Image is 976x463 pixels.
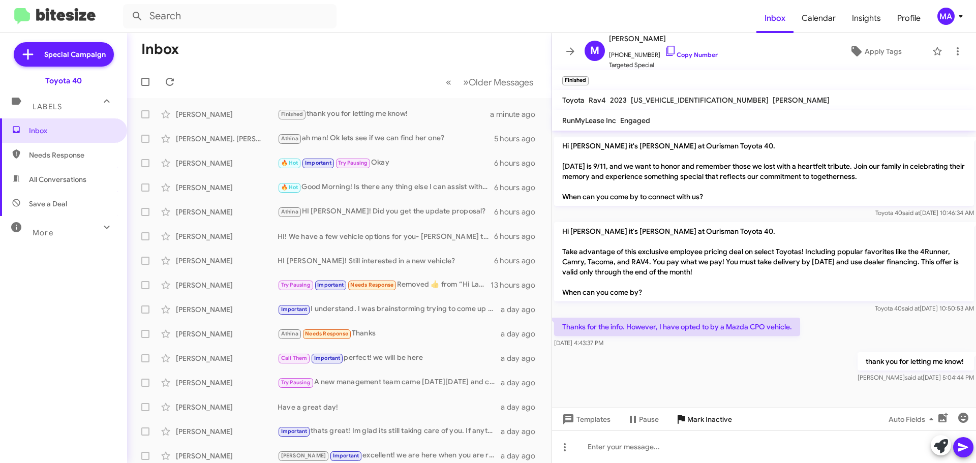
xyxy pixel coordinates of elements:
[176,378,278,388] div: [PERSON_NAME]
[314,355,341,361] span: Important
[317,282,344,288] span: Important
[937,8,955,25] div: MA
[29,126,115,136] span: Inbox
[278,425,501,437] div: thats great! Im glad its still taking care of you. If anything changes please let me know!
[494,182,543,193] div: 6 hours ago
[552,410,619,428] button: Templates
[176,451,278,461] div: [PERSON_NAME]
[29,174,86,184] span: All Conversations
[501,451,543,461] div: a day ago
[667,410,740,428] button: Mark Inactive
[281,111,303,117] span: Finished
[501,353,543,363] div: a day ago
[176,158,278,168] div: [PERSON_NAME]
[865,42,902,60] span: Apply Tags
[491,280,543,290] div: 13 hours ago
[176,304,278,315] div: [PERSON_NAME]
[278,108,490,120] div: thank you for letting me know!
[278,279,491,291] div: Removed ‌👍‌ from “ Hi Ladara this is [PERSON_NAME] at Ourisman Toyota 40. I wanted to let you kno...
[278,181,494,193] div: Good Morning! Is there any thing else I can assist with on the purchase?
[501,402,543,412] div: a day ago
[664,51,718,58] a: Copy Number
[176,329,278,339] div: [PERSON_NAME]
[305,330,348,337] span: Needs Response
[905,374,923,381] span: said at
[440,72,539,92] nav: Page navigation example
[278,231,494,241] div: HI! We have a few vehicle options for you- [PERSON_NAME] tried calling you just now
[176,207,278,217] div: [PERSON_NAME]
[590,43,599,59] span: M
[33,228,53,237] span: More
[278,157,494,169] div: Okay
[858,374,974,381] span: [PERSON_NAME] [DATE] 5:04:44 PM
[281,355,308,361] span: Call Them
[123,4,337,28] input: Search
[281,306,308,313] span: Important
[278,133,494,144] div: ah man! Ok lets see if we can find her one?
[562,96,585,105] span: Toyota
[350,282,393,288] span: Needs Response
[560,410,611,428] span: Templates
[756,4,794,33] a: Inbox
[929,8,965,25] button: MA
[889,4,929,33] a: Profile
[278,352,501,364] div: perfect! we will be here
[609,45,718,60] span: [PHONE_NUMBER]
[844,4,889,33] a: Insights
[631,96,769,105] span: [US_VEHICLE_IDENTIFICATION_NUMBER]
[639,410,659,428] span: Pause
[858,352,974,371] p: thank you for letting me know!
[902,209,920,217] span: said at
[562,76,589,85] small: Finished
[773,96,830,105] span: [PERSON_NAME]
[494,256,543,266] div: 6 hours ago
[609,33,718,45] span: [PERSON_NAME]
[281,184,298,191] span: 🔥 Hot
[44,49,106,59] span: Special Campaign
[278,206,494,218] div: HI [PERSON_NAME]! Did you get the update proposal?
[29,150,115,160] span: Needs Response
[620,116,650,125] span: Engaged
[278,256,494,266] div: HI [PERSON_NAME]! Still interested in a new vehicle?
[278,402,501,412] div: Have a great day!
[501,304,543,315] div: a day ago
[45,76,82,86] div: Toyota 40
[281,379,311,386] span: Try Pausing
[338,160,368,166] span: Try Pausing
[446,76,451,88] span: «
[554,339,603,347] span: [DATE] 4:43:37 PM
[440,72,457,92] button: Previous
[33,102,62,111] span: Labels
[554,318,800,336] p: Thanks for the info. However, I have opted to by a Mazda CPO vehicle.
[278,450,501,461] div: excellent! we are here when you are ready! thank you for responding
[463,76,469,88] span: »
[490,109,543,119] div: a minute ago
[457,72,539,92] button: Next
[687,410,732,428] span: Mark Inactive
[281,330,298,337] span: Athina
[880,410,945,428] button: Auto Fields
[501,329,543,339] div: a day ago
[589,96,606,105] span: Rav4
[619,410,667,428] button: Pause
[176,353,278,363] div: [PERSON_NAME]
[176,256,278,266] div: [PERSON_NAME]
[176,280,278,290] div: [PERSON_NAME]
[281,160,298,166] span: 🔥 Hot
[176,426,278,437] div: [PERSON_NAME]
[501,426,543,437] div: a day ago
[562,116,616,125] span: RunMyLease Inc
[176,402,278,412] div: [PERSON_NAME]
[494,158,543,168] div: 6 hours ago
[902,304,920,312] span: said at
[278,328,501,339] div: Thanks
[469,77,533,88] span: Older Messages
[29,199,67,209] span: Save a Deal
[305,160,331,166] span: Important
[176,109,278,119] div: [PERSON_NAME]
[494,207,543,217] div: 6 hours ago
[794,4,844,33] a: Calendar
